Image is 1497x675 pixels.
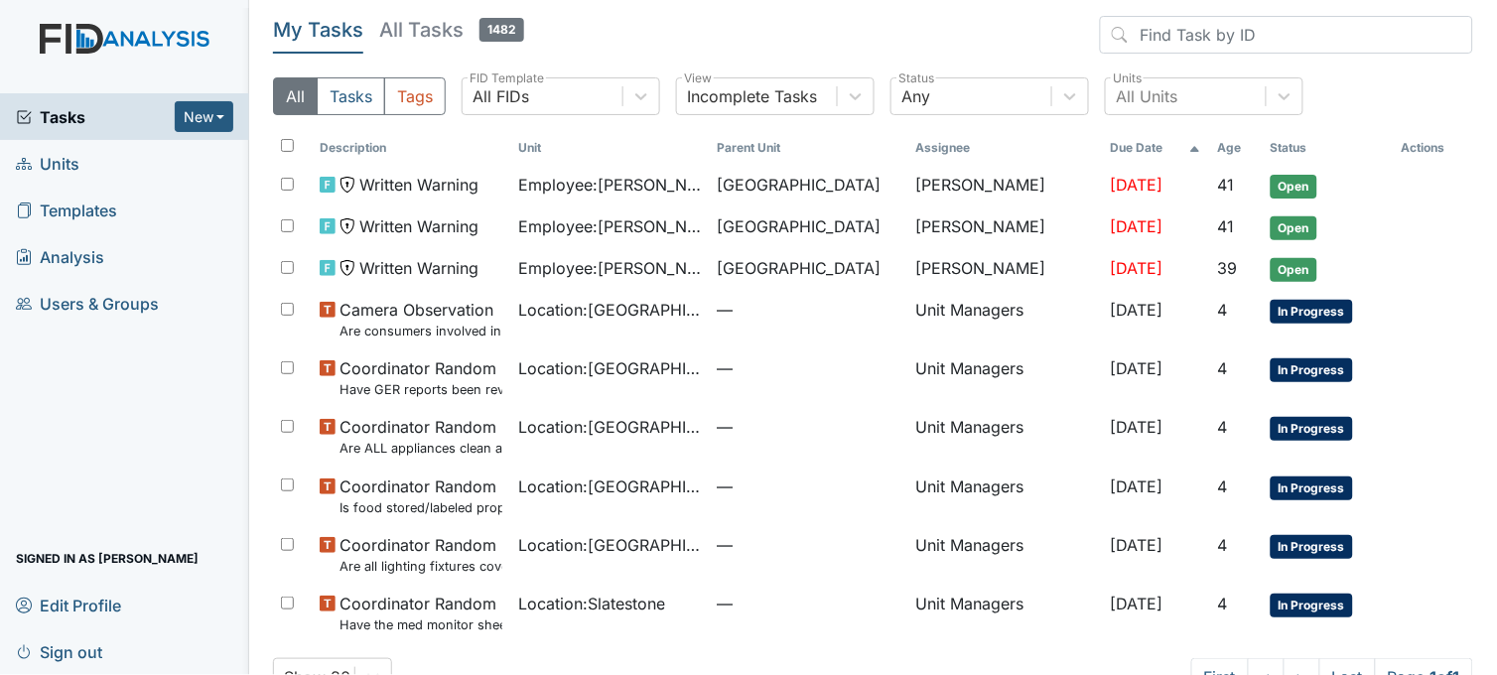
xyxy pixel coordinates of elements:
[1102,131,1209,165] th: Toggle SortBy
[1263,131,1394,165] th: Toggle SortBy
[1110,216,1162,236] span: [DATE]
[340,474,502,517] span: Coordinator Random Is food stored/labeled properly?
[340,298,502,340] span: Camera Observation Are consumers involved in Active Treatment?
[907,290,1102,348] td: Unit Managers
[1110,300,1162,320] span: [DATE]
[340,533,502,576] span: Coordinator Random Are all lighting fixtures covered and free of debris?
[340,615,502,634] small: Have the med monitor sheets been filled out?
[518,298,701,322] span: Location : [GEOGRAPHIC_DATA]
[1271,258,1317,282] span: Open
[1110,535,1162,555] span: [DATE]
[907,348,1102,407] td: Unit Managers
[1209,131,1262,165] th: Toggle SortBy
[518,474,701,498] span: Location : [GEOGRAPHIC_DATA]
[317,77,385,115] button: Tasks
[907,165,1102,206] td: [PERSON_NAME]
[717,256,881,280] span: [GEOGRAPHIC_DATA]
[1271,417,1353,441] span: In Progress
[359,173,478,197] span: Written Warning
[1394,131,1473,165] th: Actions
[1217,175,1234,195] span: 41
[1217,476,1227,496] span: 4
[281,139,294,152] input: Toggle All Rows Selected
[340,557,502,576] small: Are all lighting fixtures covered and free of debris?
[340,592,502,634] span: Coordinator Random Have the med monitor sheets been filled out?
[717,533,899,557] span: —
[340,498,502,517] small: Is food stored/labeled properly?
[1110,175,1162,195] span: [DATE]
[907,407,1102,466] td: Unit Managers
[359,256,478,280] span: Written Warning
[1110,594,1162,613] span: [DATE]
[1271,476,1353,500] span: In Progress
[340,380,502,399] small: Have GER reports been reviewed by managers within 72 hours of occurrence?
[717,173,881,197] span: [GEOGRAPHIC_DATA]
[273,77,446,115] div: Type filter
[518,533,701,557] span: Location : [GEOGRAPHIC_DATA]
[473,84,529,108] div: All FIDs
[907,248,1102,290] td: [PERSON_NAME]
[907,584,1102,642] td: Unit Managers
[1110,476,1162,496] span: [DATE]
[717,356,899,380] span: —
[717,214,881,238] span: [GEOGRAPHIC_DATA]
[717,298,899,322] span: —
[340,356,502,399] span: Coordinator Random Have GER reports been reviewed by managers within 72 hours of occurrence?
[1217,358,1227,378] span: 4
[175,101,234,132] button: New
[709,131,907,165] th: Toggle SortBy
[1217,417,1227,437] span: 4
[340,415,502,458] span: Coordinator Random Are ALL appliances clean and working properly?
[518,256,701,280] span: Employee : [PERSON_NAME][GEOGRAPHIC_DATA]
[1271,300,1353,324] span: In Progress
[518,415,701,439] span: Location : [GEOGRAPHIC_DATA]
[1271,358,1353,382] span: In Progress
[717,415,899,439] span: —
[717,592,899,615] span: —
[16,288,159,319] span: Users & Groups
[510,131,709,165] th: Toggle SortBy
[16,590,121,620] span: Edit Profile
[1271,594,1353,617] span: In Progress
[1116,84,1177,108] div: All Units
[16,148,79,179] span: Units
[1217,216,1234,236] span: 41
[1271,175,1317,199] span: Open
[16,105,175,129] a: Tasks
[16,195,117,225] span: Templates
[16,241,104,272] span: Analysis
[273,77,318,115] button: All
[901,84,930,108] div: Any
[687,84,817,108] div: Incomplete Tasks
[379,16,524,44] h5: All Tasks
[1110,358,1162,378] span: [DATE]
[1271,535,1353,559] span: In Progress
[1271,216,1317,240] span: Open
[340,439,502,458] small: Are ALL appliances clean and working properly?
[907,467,1102,525] td: Unit Managers
[518,214,701,238] span: Employee : [PERSON_NAME]
[1217,594,1227,613] span: 4
[1217,535,1227,555] span: 4
[16,636,102,667] span: Sign out
[1110,417,1162,437] span: [DATE]
[16,543,199,574] span: Signed in as [PERSON_NAME]
[359,214,478,238] span: Written Warning
[384,77,446,115] button: Tags
[1217,258,1237,278] span: 39
[907,525,1102,584] td: Unit Managers
[907,131,1102,165] th: Assignee
[1217,300,1227,320] span: 4
[312,131,510,165] th: Toggle SortBy
[479,18,524,42] span: 1482
[1110,258,1162,278] span: [DATE]
[340,322,502,340] small: Are consumers involved in Active Treatment?
[717,474,899,498] span: —
[518,173,701,197] span: Employee : [PERSON_NAME]
[1100,16,1473,54] input: Find Task by ID
[518,356,701,380] span: Location : [GEOGRAPHIC_DATA]
[518,592,665,615] span: Location : Slatestone
[907,206,1102,248] td: [PERSON_NAME]
[273,16,363,44] h5: My Tasks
